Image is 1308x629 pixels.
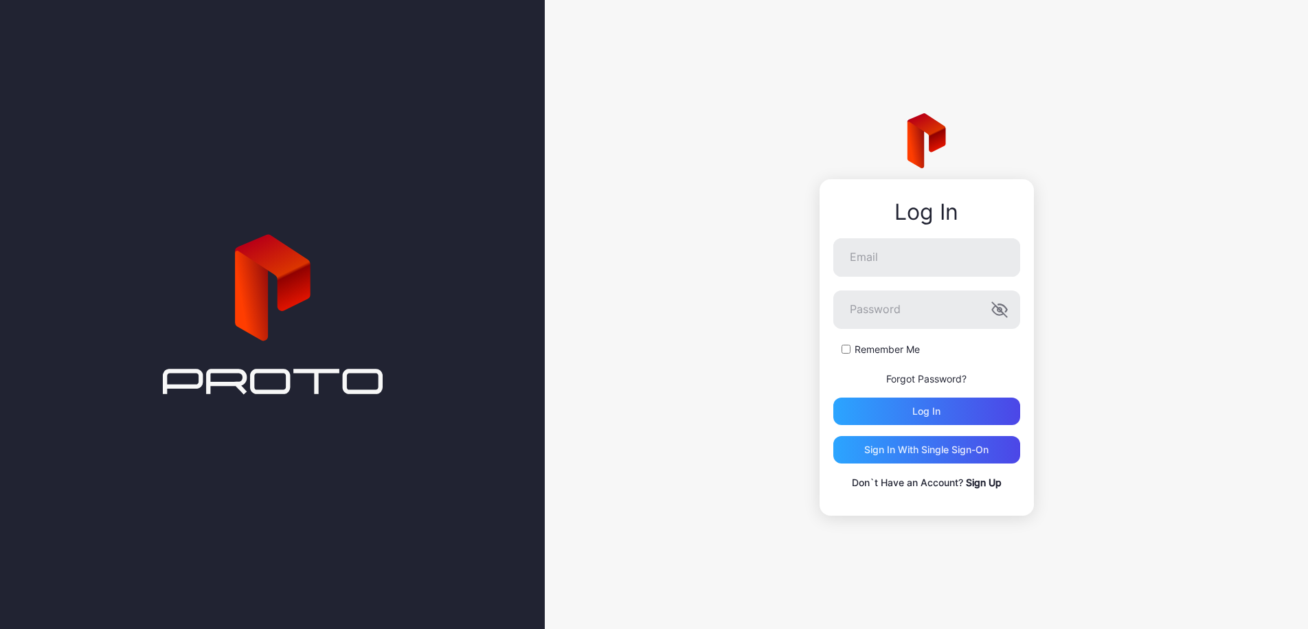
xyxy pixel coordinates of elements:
div: Sign in With Single Sign-On [864,444,989,455]
a: Sign Up [966,477,1002,488]
button: Password [991,301,1008,318]
label: Remember Me [855,343,920,356]
p: Don`t Have an Account? [833,474,1020,491]
div: Log In [833,200,1020,225]
button: Log in [833,398,1020,425]
input: Password [833,290,1020,329]
div: Log in [912,406,940,417]
input: Email [833,238,1020,277]
button: Sign in With Single Sign-On [833,436,1020,464]
a: Forgot Password? [886,373,967,385]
